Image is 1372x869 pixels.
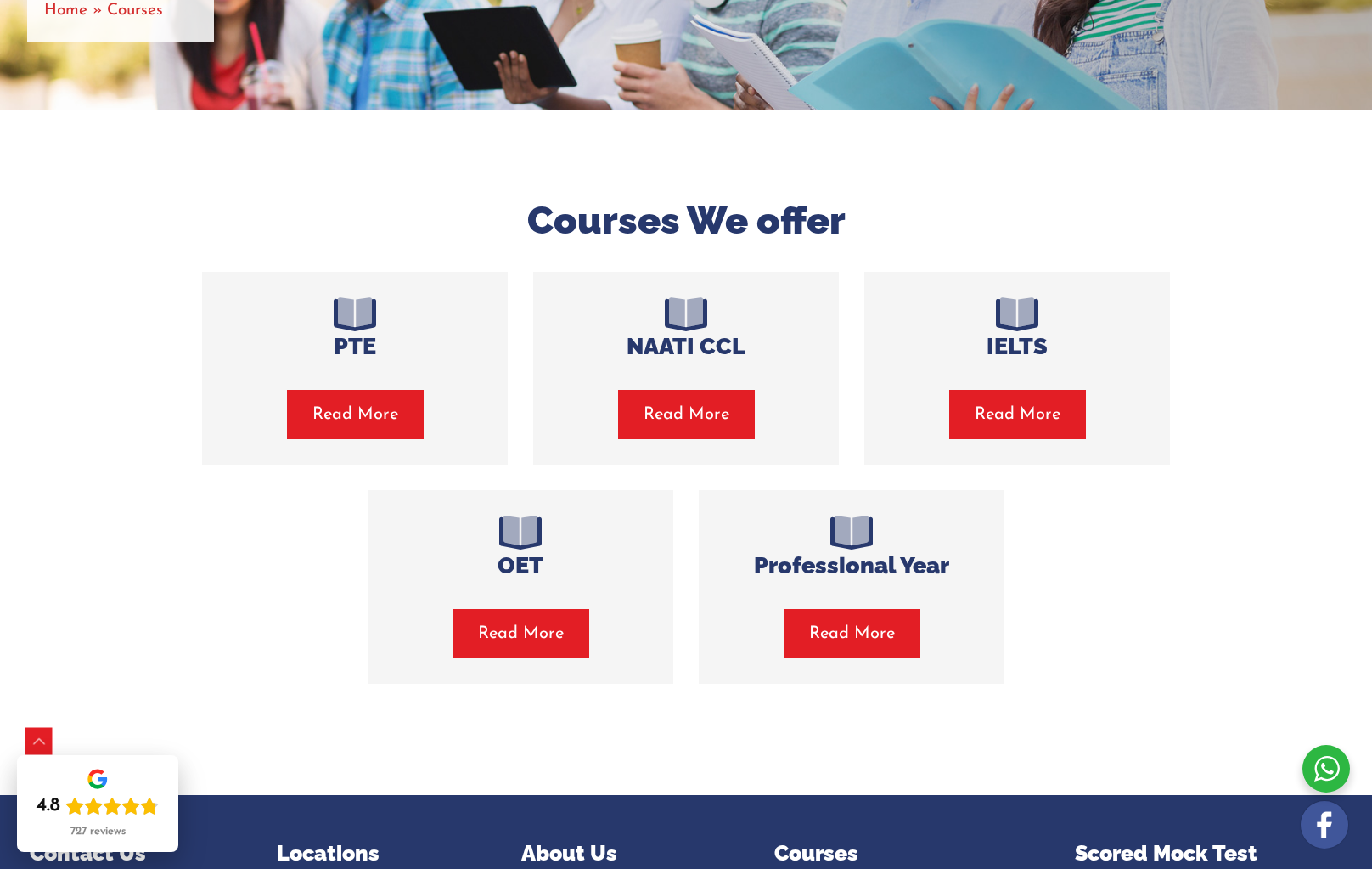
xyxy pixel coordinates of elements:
[724,552,979,579] h4: Professional Year
[478,622,564,646] span: Read More
[44,3,87,19] a: Home
[644,403,729,426] span: Read More
[453,609,589,658] button: Read More
[107,3,163,19] span: Courses
[890,333,1144,360] h4: IELTS
[37,794,60,818] div: 4.8
[37,794,159,818] div: Rating: 4.8 out of 5
[975,403,1060,426] span: Read More
[70,825,126,838] div: 727 reviews
[784,609,920,658] button: Read More
[809,622,895,646] span: Read More
[949,390,1086,439] button: Read More
[393,552,648,579] h4: OET
[287,390,424,439] button: Read More
[1301,801,1348,849] img: white-facebook.png
[312,403,398,426] span: Read More
[189,196,1183,246] h2: Courses We offer
[559,333,813,360] h4: NAATI CCL
[618,390,755,439] button: Read More
[228,333,482,360] h4: PTE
